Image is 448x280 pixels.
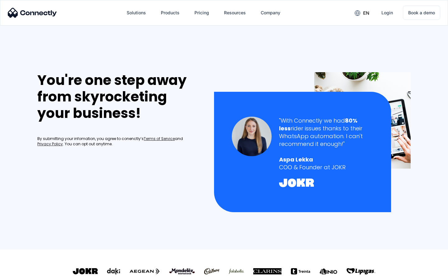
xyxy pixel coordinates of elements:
a: Terms of Service [144,136,175,142]
a: Book a demo [403,6,440,20]
div: Resources [219,5,251,20]
div: Pricing [194,8,209,17]
div: By submitting your infomation, you agree to conenctly’s and . You can opt out anytime. [37,136,201,147]
div: You're one step away from skyrocketing your business! [37,72,201,121]
div: en [363,9,369,17]
div: Login [381,8,393,17]
strong: 80% less [279,117,357,132]
ul: Language list [12,269,37,278]
div: Company [261,8,280,17]
div: Solutions [127,8,146,17]
a: Privacy Policy [37,142,63,147]
a: Login [376,5,398,20]
div: Resources [224,8,246,17]
div: Solutions [122,5,151,20]
div: "With Connectly we had rider issues thanks to their WhatsApp automation. I can't recommend it eno... [279,117,373,148]
div: en [350,8,374,17]
div: Products [161,8,180,17]
img: Connectly Logo [8,8,57,18]
div: Company [256,5,285,20]
strong: Aspa Lekka [279,156,313,163]
div: Products [156,5,184,20]
a: Pricing [189,5,214,20]
div: COO & Founder at JOKR [279,163,373,171]
aside: Language selected: English [6,269,37,278]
